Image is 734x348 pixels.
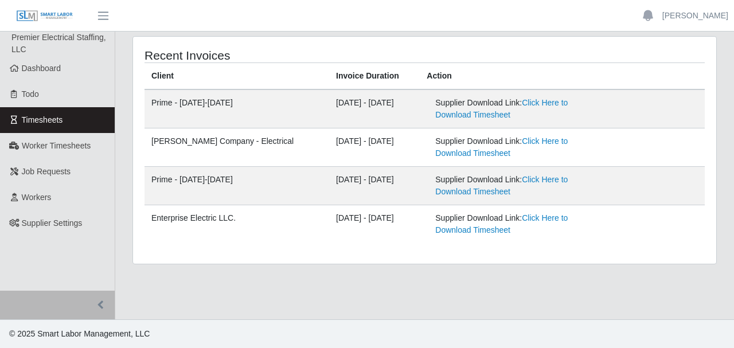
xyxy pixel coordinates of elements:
[145,167,329,205] td: Prime - [DATE]-[DATE]
[329,205,420,244] td: [DATE] - [DATE]
[22,167,71,176] span: Job Requests
[22,64,61,73] span: Dashboard
[145,128,329,167] td: [PERSON_NAME] Company - Electrical
[22,193,52,202] span: Workers
[145,205,329,244] td: Enterprise Electric LLC.
[9,329,150,338] span: © 2025 Smart Labor Management, LLC
[329,89,420,128] td: [DATE] - [DATE]
[329,167,420,205] td: [DATE] - [DATE]
[22,218,83,228] span: Supplier Settings
[662,10,728,22] a: [PERSON_NAME]
[329,63,420,90] th: Invoice Duration
[420,63,705,90] th: Action
[22,115,63,124] span: Timesheets
[435,135,599,159] div: Supplier Download Link:
[145,63,329,90] th: Client
[11,33,106,54] span: Premier Electrical Staffing, LLC
[435,212,599,236] div: Supplier Download Link:
[22,141,91,150] span: Worker Timesheets
[22,89,39,99] span: Todo
[145,48,368,62] h4: Recent Invoices
[435,174,599,198] div: Supplier Download Link:
[16,10,73,22] img: SLM Logo
[145,89,329,128] td: Prime - [DATE]-[DATE]
[435,97,599,121] div: Supplier Download Link:
[329,128,420,167] td: [DATE] - [DATE]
